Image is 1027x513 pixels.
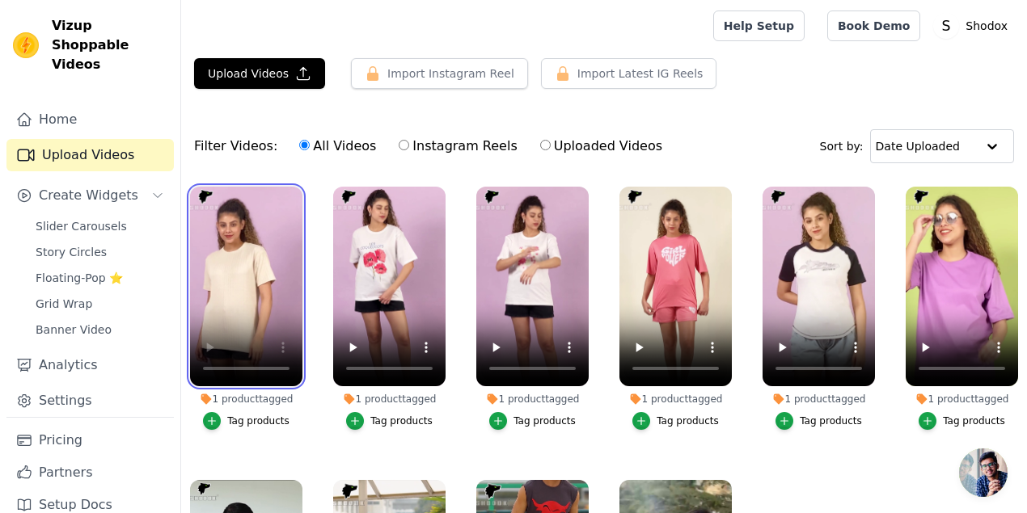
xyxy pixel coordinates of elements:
div: 1 product tagged [619,393,732,406]
div: Tag products [513,414,576,427]
label: Instagram Reels [398,136,518,157]
button: Create Widgets [6,179,174,212]
div: Tag products [657,414,719,427]
text: S [942,18,951,34]
a: Upload Videos [6,139,174,171]
div: Open chat [959,448,1008,497]
a: Floating-Pop ⭐ [26,267,174,289]
div: Tag products [800,414,862,427]
input: Instagram Reels [399,140,409,150]
button: Tag products [203,412,290,430]
a: Settings [6,385,174,417]
span: Create Widgets [39,186,138,205]
a: Story Circles [26,241,174,263]
div: 1 product tagged [476,393,589,406]
a: Analytics [6,349,174,381]
div: Tag products [227,414,290,427]
a: Pricing [6,424,174,456]
div: 1 product tagged [333,393,446,406]
input: All Videos [299,140,310,150]
a: Help Setup [713,11,805,41]
button: Import Latest IG Reels [541,58,717,89]
button: S Shodox [933,11,1014,40]
div: Tag products [943,414,1005,427]
span: Slider Carousels [36,218,127,234]
button: Upload Videos [194,58,325,89]
a: Partners [6,456,174,489]
a: Home [6,103,174,136]
button: Tag products [632,412,719,430]
span: Vizup Shoppable Videos [52,16,167,74]
span: Story Circles [36,244,107,260]
div: 1 product tagged [763,393,875,406]
span: Floating-Pop ⭐ [36,270,123,286]
a: Slider Carousels [26,215,174,238]
span: Banner Video [36,322,112,338]
label: Uploaded Videos [539,136,663,157]
div: Sort by: [820,129,1015,163]
span: Import Latest IG Reels [577,65,704,82]
a: Book Demo [827,11,920,41]
button: Tag products [776,412,862,430]
input: Uploaded Videos [540,140,551,150]
p: Shodox [959,11,1014,40]
div: Tag products [370,414,433,427]
a: Grid Wrap [26,292,174,315]
div: 1 product tagged [906,393,1018,406]
label: All Videos [298,136,377,157]
a: Banner Video [26,318,174,341]
button: Tag products [346,412,433,430]
button: Tag products [919,412,1005,430]
div: 1 product tagged [190,393,302,406]
span: Grid Wrap [36,296,92,312]
img: Vizup [13,32,39,58]
button: Tag products [489,412,576,430]
button: Import Instagram Reel [351,58,528,89]
div: Filter Videos: [194,128,671,165]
